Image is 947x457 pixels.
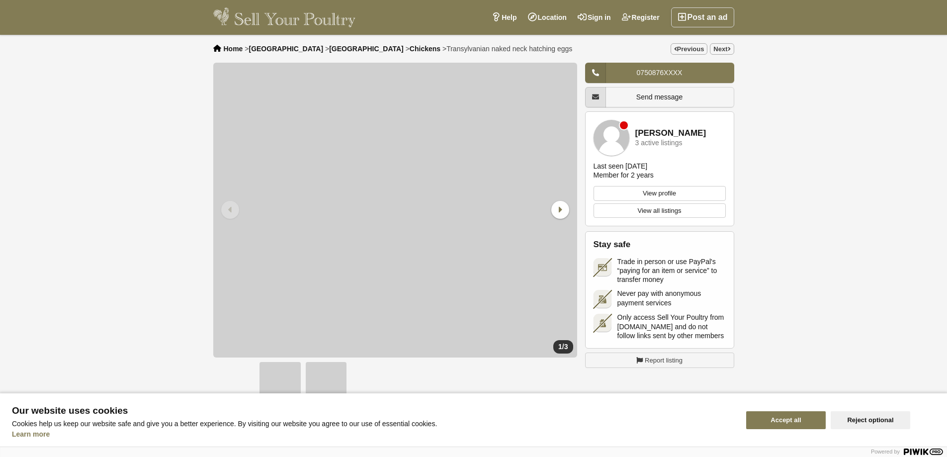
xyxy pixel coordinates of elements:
a: [PERSON_NAME] [635,129,706,138]
span: Our website uses cookies [12,406,734,416]
a: Next [710,43,734,55]
div: Next slide [546,197,572,223]
img: Transylvanian naked neck hatching eggs - 2 [259,362,301,397]
li: > [245,45,323,53]
div: Previous slide [218,197,244,223]
img: Transylvanian naked neck hatching eggs - 3 [305,362,347,397]
a: Register [616,7,665,27]
span: 0750876XXXX [637,69,683,77]
span: Trade in person or use PayPal's “paying for an item or service” to transfer money [617,257,726,284]
span: Powered by [871,449,900,455]
div: Member for 2 years [594,171,654,180]
img: Ehsan Ellahi [594,120,629,156]
div: Member is offline [620,121,628,129]
span: Send message [636,93,683,101]
div: / [553,340,573,354]
img: Transylvanian naked neck hatching eggs - 1 [213,362,256,397]
a: View profile [594,186,726,201]
a: [GEOGRAPHIC_DATA] [329,45,404,53]
button: Reject optional [831,411,910,429]
a: [GEOGRAPHIC_DATA] [249,45,323,53]
li: > [325,45,404,53]
a: Chickens [410,45,440,53]
a: Post an ad [671,7,734,27]
span: 3 [564,343,568,351]
li: 1 / 3 [213,63,577,358]
span: Report listing [645,356,683,366]
a: Learn more [12,430,50,438]
div: Last seen [DATE] [594,162,648,171]
a: Location [522,7,572,27]
a: Sign in [572,7,616,27]
div: 3 active listings [635,139,683,147]
a: 0750876XXXX [585,63,734,83]
li: > [406,45,440,53]
a: Send message [585,87,734,107]
span: Only access Sell Your Poultry from [DOMAIN_NAME] and do not follow links sent by other members [617,313,726,340]
li: > [442,45,572,53]
span: Never pay with anonymous payment services [617,289,726,307]
a: Help [486,7,522,27]
a: Home [224,45,243,53]
button: Accept all [746,411,826,429]
a: Previous [671,43,708,55]
img: Sell Your Poultry [213,7,356,27]
p: Cookies help us keep our website safe and give you a better experience. By visiting our website y... [12,420,734,428]
span: Transylvanian naked neck hatching eggs [446,45,572,53]
h2: Stay safe [594,240,726,250]
img: Transylvanian naked neck hatching eggs - 1/3 [213,63,577,358]
span: 1 [558,343,562,351]
a: Report listing [585,353,734,368]
a: View all listings [594,203,726,218]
